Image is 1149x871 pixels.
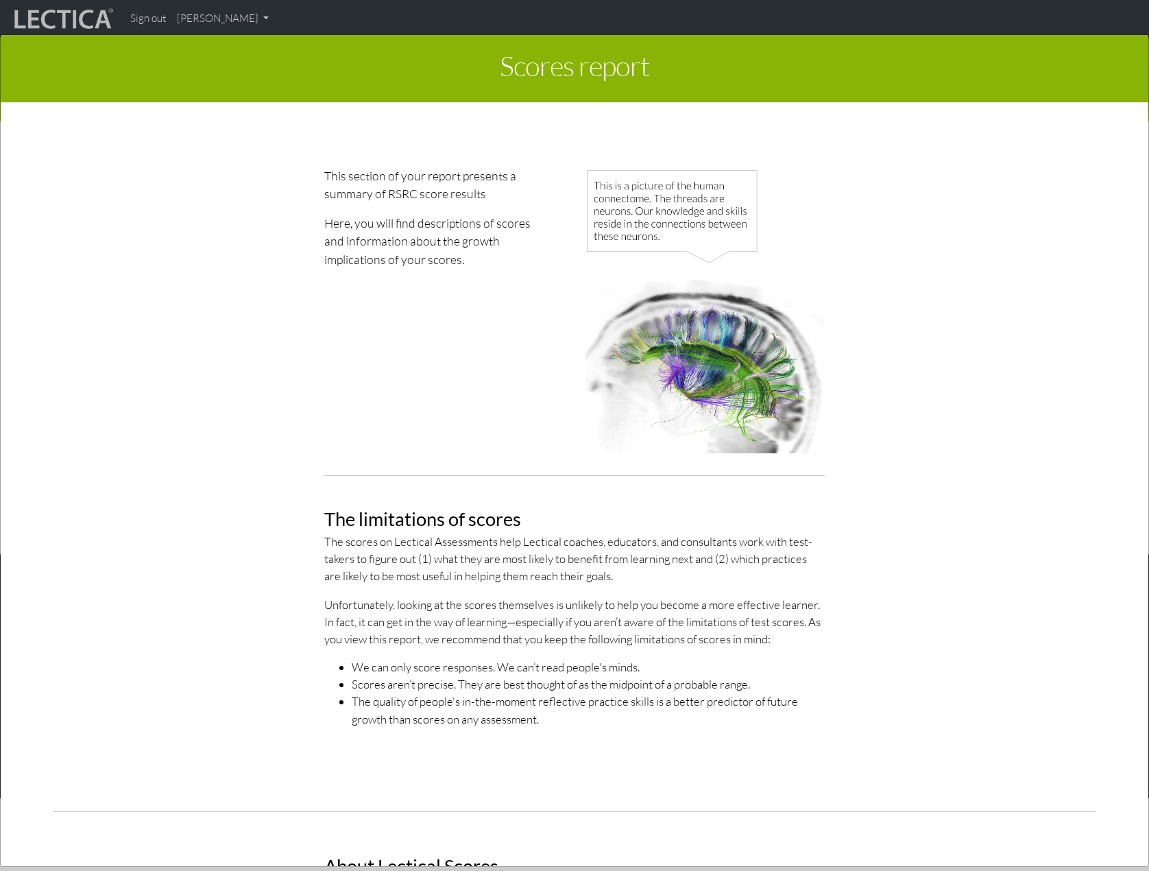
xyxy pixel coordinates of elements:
p: The scores on Lectical Assessments help Lectical coaches, educators, and consultants work with te... [324,533,825,585]
li: We can only score responses. We can’t read people's minds. [352,658,825,676]
h2: The limitations of scores [324,509,825,529]
li: The quality of people's in-the-moment reflective practice skills is a better predictor of future ... [352,693,825,727]
p: This section of your report presents a summary of RSRC score results [324,167,542,203]
li: Scores aren’t precise. They are best thought of as the midpoint of a probable range. [352,676,825,693]
p: Here, you will find descriptions of scores and information about the growth implications of your ... [324,214,542,268]
img: Human connectome [585,167,825,453]
p: Unfortunately, looking at the scores themselves is unlikely to help you become a more effective l... [324,596,825,648]
h1: Scores report [11,45,1138,92]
